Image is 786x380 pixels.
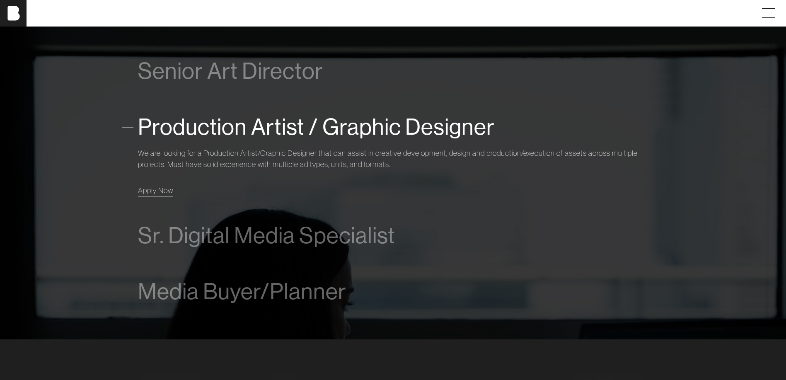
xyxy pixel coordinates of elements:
p: We are looking for a Production Artist/Graphic Designer that can assist in creative development, ... [138,148,648,170]
a: Apply Now [138,185,173,196]
span: Apply Now [138,186,173,195]
span: Media Buyer/Planner [138,279,346,304]
span: Production Artist / Graphic Designer [138,114,495,140]
span: Sr. Digital Media Specialist [138,223,395,248]
span: Senior Art Director [138,58,323,84]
